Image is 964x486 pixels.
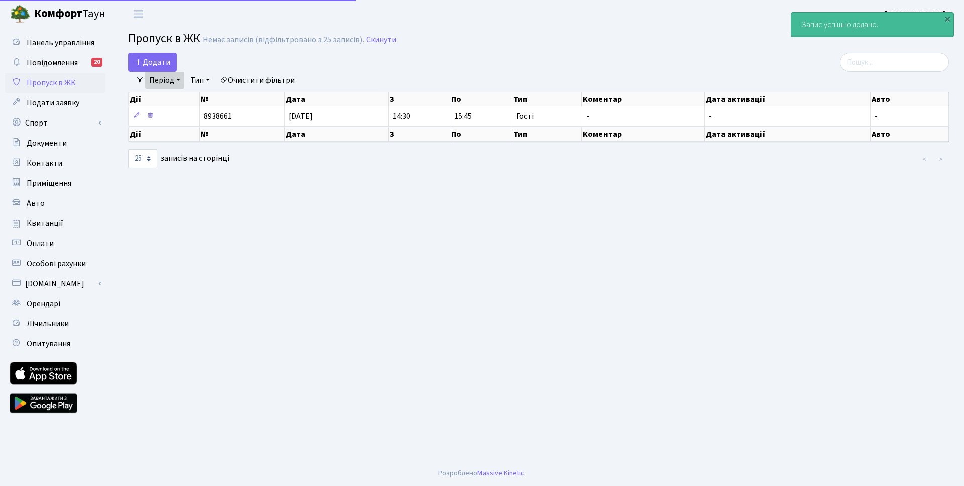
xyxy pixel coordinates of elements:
[5,334,105,354] a: Опитування
[27,238,54,249] span: Оплати
[393,111,410,122] span: 14:30
[512,127,582,142] th: Тип
[27,57,78,68] span: Повідомлення
[450,92,512,106] th: По
[27,178,71,189] span: Приміщення
[5,93,105,113] a: Подати заявку
[34,6,82,22] b: Комфорт
[128,149,229,168] label: записів на сторінці
[586,111,589,122] span: -
[582,92,705,106] th: Коментар
[204,111,232,122] span: 8938661
[129,92,200,106] th: Дії
[27,158,62,169] span: Контакти
[705,92,871,106] th: Дата активації
[5,314,105,334] a: Лічильники
[875,111,878,122] span: -
[5,233,105,254] a: Оплати
[709,111,712,122] span: -
[186,72,214,89] a: Тип
[5,274,105,294] a: [DOMAIN_NAME]
[516,112,534,120] span: Гості
[135,57,170,68] span: Додати
[91,58,102,67] div: 20
[27,97,79,108] span: Подати заявку
[5,33,105,53] a: Панель управління
[871,92,949,106] th: Авто
[5,213,105,233] a: Квитанції
[34,6,105,23] span: Таун
[27,258,86,269] span: Особові рахунки
[871,127,949,142] th: Авто
[128,149,157,168] select: записів на сторінці
[5,53,105,73] a: Повідомлення20
[27,318,69,329] span: Лічильники
[5,193,105,213] a: Авто
[203,35,364,45] div: Немає записів (відфільтровано з 25 записів).
[126,6,151,22] button: Переключити навігацію
[27,298,60,309] span: Орендарі
[27,37,94,48] span: Панель управління
[942,14,952,24] div: ×
[366,35,396,45] a: Скинути
[27,338,70,349] span: Опитування
[200,92,285,106] th: №
[5,113,105,133] a: Спорт
[840,53,949,72] input: Пошук...
[450,127,512,142] th: По
[389,127,450,142] th: З
[128,30,200,47] span: Пропуск в ЖК
[129,127,200,142] th: Дії
[5,254,105,274] a: Особові рахунки
[885,9,952,20] b: [PERSON_NAME] І.
[289,111,313,122] span: [DATE]
[705,127,871,142] th: Дата активації
[477,468,524,478] a: Massive Kinetic
[10,4,30,24] img: logo.png
[791,13,953,37] div: Запис успішно додано.
[5,73,105,93] a: Пропуск в ЖК
[5,294,105,314] a: Орендарі
[128,53,177,72] a: Додати
[512,92,582,106] th: Тип
[27,138,67,149] span: Документи
[200,127,285,142] th: №
[389,92,450,106] th: З
[145,72,184,89] a: Період
[5,133,105,153] a: Документи
[582,127,705,142] th: Коментар
[285,92,388,106] th: Дата
[285,127,388,142] th: Дата
[438,468,526,479] div: Розроблено .
[216,72,299,89] a: Очистити фільтри
[27,77,76,88] span: Пропуск в ЖК
[5,153,105,173] a: Контакти
[885,8,952,20] a: [PERSON_NAME] І.
[27,218,63,229] span: Квитанції
[5,173,105,193] a: Приміщення
[454,111,472,122] span: 15:45
[27,198,45,209] span: Авто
